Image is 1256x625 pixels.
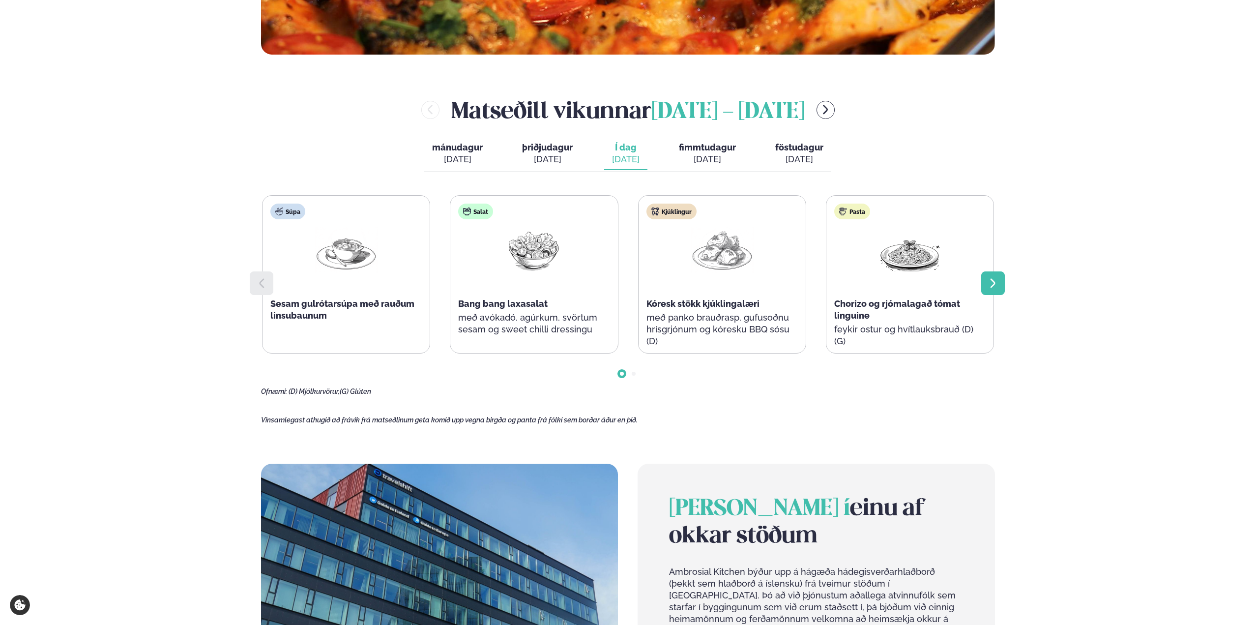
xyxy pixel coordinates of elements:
a: Cookie settings [10,595,30,615]
img: chicken.svg [651,208,659,215]
img: pasta.svg [839,208,847,215]
img: Chicken-thighs.png [691,227,754,273]
div: Pasta [834,204,870,219]
p: feykir ostur og hvítlauksbrauð (D) (G) [834,324,986,347]
span: fimmtudagur [679,142,736,152]
button: mánudagur [DATE] [424,138,491,170]
span: Go to slide 1 [620,372,624,376]
div: [DATE] [679,153,736,165]
span: (G) Glúten [340,387,371,395]
div: Súpa [270,204,305,219]
img: salad.svg [463,208,471,215]
span: Sesam gulrótarsúpa með rauðum linsubaunum [270,298,414,321]
img: soup.svg [275,208,283,215]
span: [DATE] - [DATE] [651,101,805,123]
span: Vinsamlegast athugið að frávik frá matseðlinum geta komið upp vegna birgða og panta frá fólki sem... [261,416,638,424]
img: Soup.png [315,227,378,273]
span: mánudagur [432,142,483,152]
button: þriðjudagur [DATE] [514,138,581,170]
span: [PERSON_NAME] í [669,498,850,520]
span: Chorizo og rjómalagað tómat linguine [834,298,960,321]
div: [DATE] [612,153,640,165]
button: föstudagur [DATE] [767,138,831,170]
div: Salat [458,204,493,219]
h2: Matseðill vikunnar [451,94,805,126]
span: Go to slide 2 [632,372,636,376]
span: Í dag [612,142,640,153]
img: Spagetti.png [878,227,941,273]
button: fimmtudagur [DATE] [671,138,744,170]
button: Í dag [DATE] [604,138,647,170]
button: menu-btn-right [817,101,835,119]
div: [DATE] [775,153,823,165]
button: menu-btn-left [421,101,439,119]
span: (D) Mjólkurvörur, [289,387,340,395]
div: [DATE] [432,153,483,165]
span: Bang bang laxasalat [458,298,548,309]
div: Kjúklingur [646,204,697,219]
img: Salad.png [502,227,565,273]
p: með avókadó, agúrkum, svörtum sesam og sweet chilli dressingu [458,312,610,335]
h2: einu af okkar stöðum [669,495,963,550]
span: þriðjudagur [522,142,573,152]
span: Ofnæmi: [261,387,287,395]
span: Kóresk stökk kjúklingalæri [646,298,759,309]
span: föstudagur [775,142,823,152]
div: [DATE] [522,153,573,165]
p: með panko brauðrasp, gufusoðnu hrísgrjónum og kóresku BBQ sósu (D) [646,312,798,347]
